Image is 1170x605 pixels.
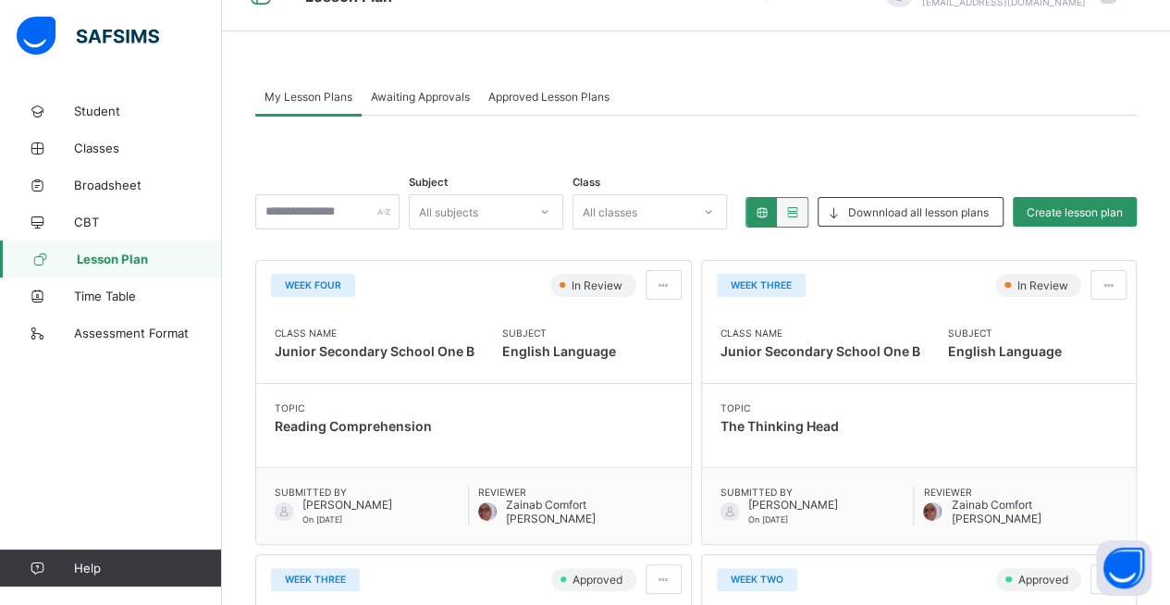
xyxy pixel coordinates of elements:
[74,326,222,340] span: Assessment Format
[285,574,346,585] span: Week Three
[478,487,672,498] span: Reviewer
[74,141,222,155] span: Classes
[419,194,478,229] div: All subjects
[570,278,628,292] span: In Review
[1096,540,1152,596] button: Open asap
[731,574,783,585] span: Week two
[285,279,341,290] span: Week four
[571,573,628,586] span: Approved
[506,498,672,525] span: Zainab Comfort [PERSON_NAME]
[951,498,1117,525] span: Zainab Comfort [PERSON_NAME]
[302,498,392,512] span: [PERSON_NAME]
[573,176,600,189] span: Class
[720,487,914,498] span: Submitted By
[275,418,432,434] span: Reading Comprehension
[948,327,1062,339] span: Subject
[371,90,470,104] span: Awaiting Approvals
[275,327,474,339] span: Class Name
[948,339,1062,364] span: English Language
[1027,205,1123,219] span: Create lesson plan
[720,327,920,339] span: Class Name
[1016,573,1073,586] span: Approved
[74,561,221,575] span: Help
[720,402,839,414] span: Topic
[275,402,432,414] span: Topic
[265,90,352,104] span: My Lesson Plans
[848,205,989,219] span: Downnload all lesson plans
[583,194,637,229] div: All classes
[409,176,448,189] span: Subject
[1015,278,1073,292] span: In Review
[74,215,222,229] span: CBT
[748,514,788,525] span: On [DATE]
[748,498,838,512] span: [PERSON_NAME]
[720,343,920,359] span: Junior Secondary School One B
[275,487,468,498] span: Submitted By
[74,104,222,118] span: Student
[502,339,616,364] span: English Language
[77,252,222,266] span: Lesson Plan
[74,178,222,192] span: Broadsheet
[720,418,839,434] span: The Thinking Head
[488,90,610,104] span: Approved Lesson Plans
[74,289,222,303] span: Time Table
[502,327,616,339] span: Subject
[731,279,792,290] span: Week Three
[17,17,159,56] img: safsims
[275,343,474,359] span: Junior Secondary School One B
[302,514,342,525] span: On [DATE]
[923,487,1117,498] span: Reviewer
